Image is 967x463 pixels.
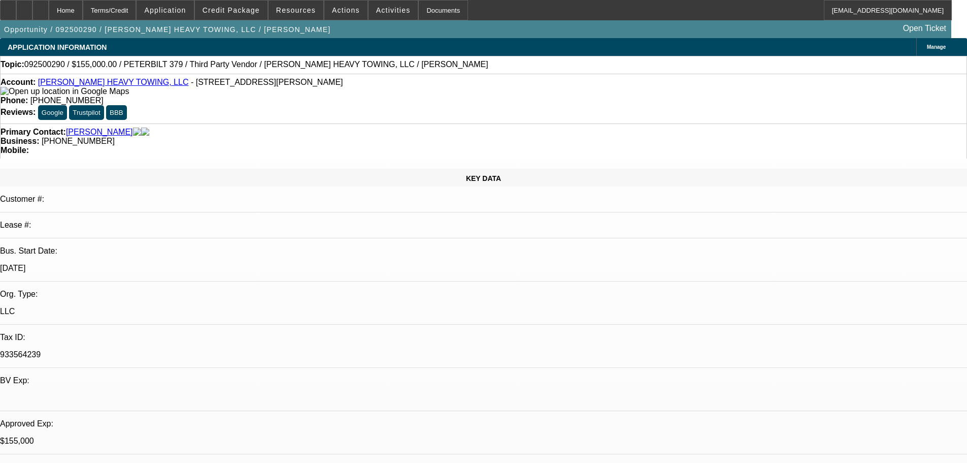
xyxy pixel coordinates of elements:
[8,43,107,51] span: APPLICATION INFORMATION
[133,128,141,137] img: facebook-icon.png
[1,137,39,145] strong: Business:
[1,108,36,116] strong: Reviews:
[276,6,316,14] span: Resources
[927,44,946,50] span: Manage
[144,6,186,14] span: Application
[1,146,29,155] strong: Mobile:
[38,78,189,86] a: [PERSON_NAME] HEAVY TOWING, LLC
[191,78,343,86] span: - [STREET_ADDRESS][PERSON_NAME]
[106,105,127,120] button: BBB
[141,128,149,137] img: linkedin-icon.png
[899,20,950,37] a: Open Ticket
[1,128,66,137] strong: Primary Contact:
[1,60,24,69] strong: Topic:
[269,1,323,20] button: Resources
[195,1,268,20] button: Credit Package
[369,1,418,20] button: Activities
[66,128,133,137] a: [PERSON_NAME]
[24,60,488,69] span: 092500290 / $155,000.00 / PETERBILT 379 / Third Party Vendor / [PERSON_NAME] HEAVY TOWING, LLC / ...
[1,78,36,86] strong: Account:
[42,137,115,145] span: [PHONE_NUMBER]
[1,87,129,96] img: Open up location in Google Maps
[1,96,28,105] strong: Phone:
[1,87,129,96] a: View Google Maps
[137,1,193,20] button: Application
[30,96,104,105] span: [PHONE_NUMBER]
[332,6,360,14] span: Actions
[38,105,67,120] button: Google
[466,174,501,182] span: KEY DATA
[4,25,330,34] span: Opportunity / 092500290 / [PERSON_NAME] HEAVY TOWING, LLC / [PERSON_NAME]
[69,105,104,120] button: Trustpilot
[203,6,260,14] span: Credit Package
[376,6,411,14] span: Activities
[324,1,368,20] button: Actions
